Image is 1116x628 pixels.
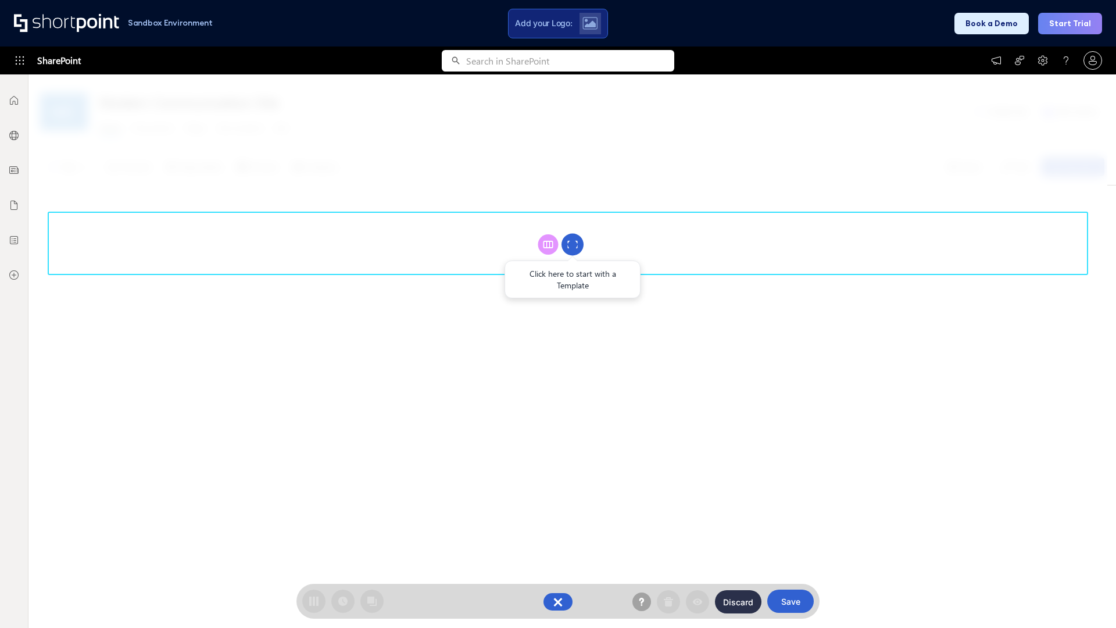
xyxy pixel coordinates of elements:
[1058,572,1116,628] iframe: Chat Widget
[128,20,213,26] h1: Sandbox Environment
[515,18,572,28] span: Add your Logo:
[767,590,814,613] button: Save
[37,47,81,74] span: SharePoint
[582,17,598,30] img: Upload logo
[954,13,1029,34] button: Book a Demo
[1038,13,1102,34] button: Start Trial
[466,50,674,72] input: Search in SharePoint
[715,590,761,613] button: Discard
